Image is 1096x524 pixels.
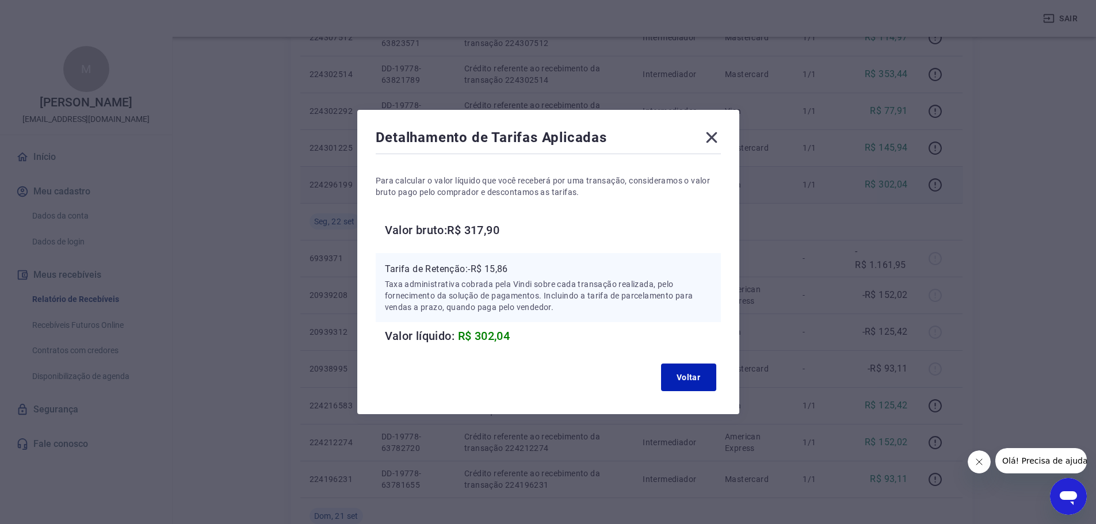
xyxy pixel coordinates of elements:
[458,329,510,343] span: R$ 302,04
[385,221,721,239] h6: Valor bruto: R$ 317,90
[1050,478,1087,515] iframe: Botão para abrir a janela de mensagens
[385,327,721,345] h6: Valor líquido:
[661,364,716,391] button: Voltar
[7,8,97,17] span: Olá! Precisa de ajuda?
[968,450,991,473] iframe: Fechar mensagem
[995,448,1087,473] iframe: Mensagem da empresa
[376,128,721,151] div: Detalhamento de Tarifas Aplicadas
[376,175,721,198] p: Para calcular o valor líquido que você receberá por uma transação, consideramos o valor bruto pag...
[385,262,712,276] p: Tarifa de Retenção: -R$ 15,86
[385,278,712,313] p: Taxa administrativa cobrada pela Vindi sobre cada transação realizada, pelo fornecimento da soluç...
